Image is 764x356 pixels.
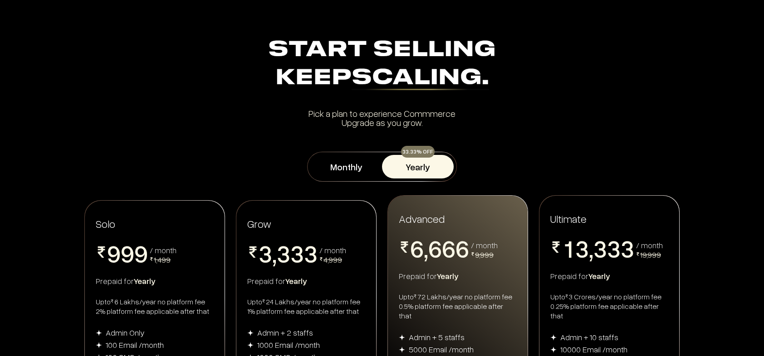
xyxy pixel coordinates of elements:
[442,236,455,260] span: 6
[428,236,442,260] span: 6
[560,344,627,355] div: 10000 Email /month
[88,64,676,92] div: Keep
[399,346,405,353] img: img
[621,260,634,285] span: 4
[399,241,410,253] img: pricing-rupee
[96,330,102,336] img: img
[88,36,676,92] div: Start Selling
[121,241,134,265] span: 9
[323,255,342,265] span: 4,999
[285,276,307,286] span: Yearly
[106,327,145,338] div: Admin Only
[134,276,156,286] span: Yearly
[475,250,494,260] span: 9,999
[96,217,115,230] span: Solo
[247,275,365,286] div: Prepaid for
[259,265,272,290] span: 4
[409,344,474,355] div: 5000 Email /month
[410,236,424,260] span: 6
[414,293,416,299] sup: ₹
[560,332,618,342] div: Admin + 10 staffs
[399,212,445,226] span: Advanced
[575,260,589,285] span: 4
[550,346,557,353] img: img
[257,327,313,338] div: Admin + 2 staffs
[588,271,610,281] span: Yearly
[455,236,469,260] span: 6
[455,260,469,285] span: 7
[607,260,621,285] span: 4
[550,212,587,226] span: Ultimate
[96,297,214,316] div: Upto 6 Lakhs/year no platform fee 2% platform fee applicable after that
[550,270,668,281] div: Prepaid for
[310,155,382,178] button: Monthly
[247,246,259,258] img: pricing-rupee
[550,241,562,253] img: pricing-rupee
[107,241,121,265] span: 9
[154,255,171,265] span: 1,499
[277,265,290,290] span: 4
[399,334,405,341] img: img
[277,241,290,265] span: 3
[290,241,304,265] span: 3
[352,67,489,90] div: Scaling.
[565,293,568,299] sup: ₹
[272,241,277,268] span: ,
[640,250,661,260] span: 19,999
[259,241,272,265] span: 3
[442,260,455,285] span: 7
[562,236,575,260] span: 1
[247,297,365,316] div: Upto 24 Lakhs/year no platform fee 1% platform fee applicable after that
[399,270,517,281] div: Prepaid for
[247,217,271,230] span: Grow
[304,241,318,265] span: 3
[96,246,107,258] img: pricing-rupee
[96,275,214,286] div: Prepaid for
[88,109,676,127] div: Pick a plan to experience Commmerce Upgrade as you grow.
[382,155,454,178] button: Yearly
[428,260,442,285] span: 7
[304,265,318,290] span: 4
[290,265,304,290] span: 4
[247,330,254,336] img: img
[424,236,428,263] span: ,
[319,246,346,254] div: / month
[471,241,498,249] div: / month
[636,252,640,256] img: pricing-rupee
[409,332,465,342] div: Admin + 5 staffs
[319,257,323,261] img: pricing-rupee
[410,260,424,285] span: 7
[399,292,517,321] div: Upto 72 Lakhs/year no platform fee 0.5% platform fee applicable after that
[550,334,557,341] img: img
[437,271,459,281] span: Yearly
[575,236,589,260] span: 3
[150,246,176,254] div: / month
[607,236,621,260] span: 3
[134,241,148,265] span: 9
[593,260,607,285] span: 4
[401,146,435,158] div: 33.33% OFF
[106,339,164,350] div: 100 Email /month
[636,241,663,249] div: / month
[247,342,254,348] img: img
[471,252,475,256] img: pricing-rupee
[589,236,593,263] span: ,
[96,342,102,348] img: img
[111,298,113,304] sup: ₹
[550,292,668,321] div: Upto 3 Crores/year no platform fee 0.25% platform fee applicable after that
[150,257,153,261] img: pricing-rupee
[593,236,607,260] span: 3
[262,298,265,304] sup: ₹
[621,236,634,260] span: 3
[562,260,575,285] span: 2
[257,339,320,350] div: 1000 Email /month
